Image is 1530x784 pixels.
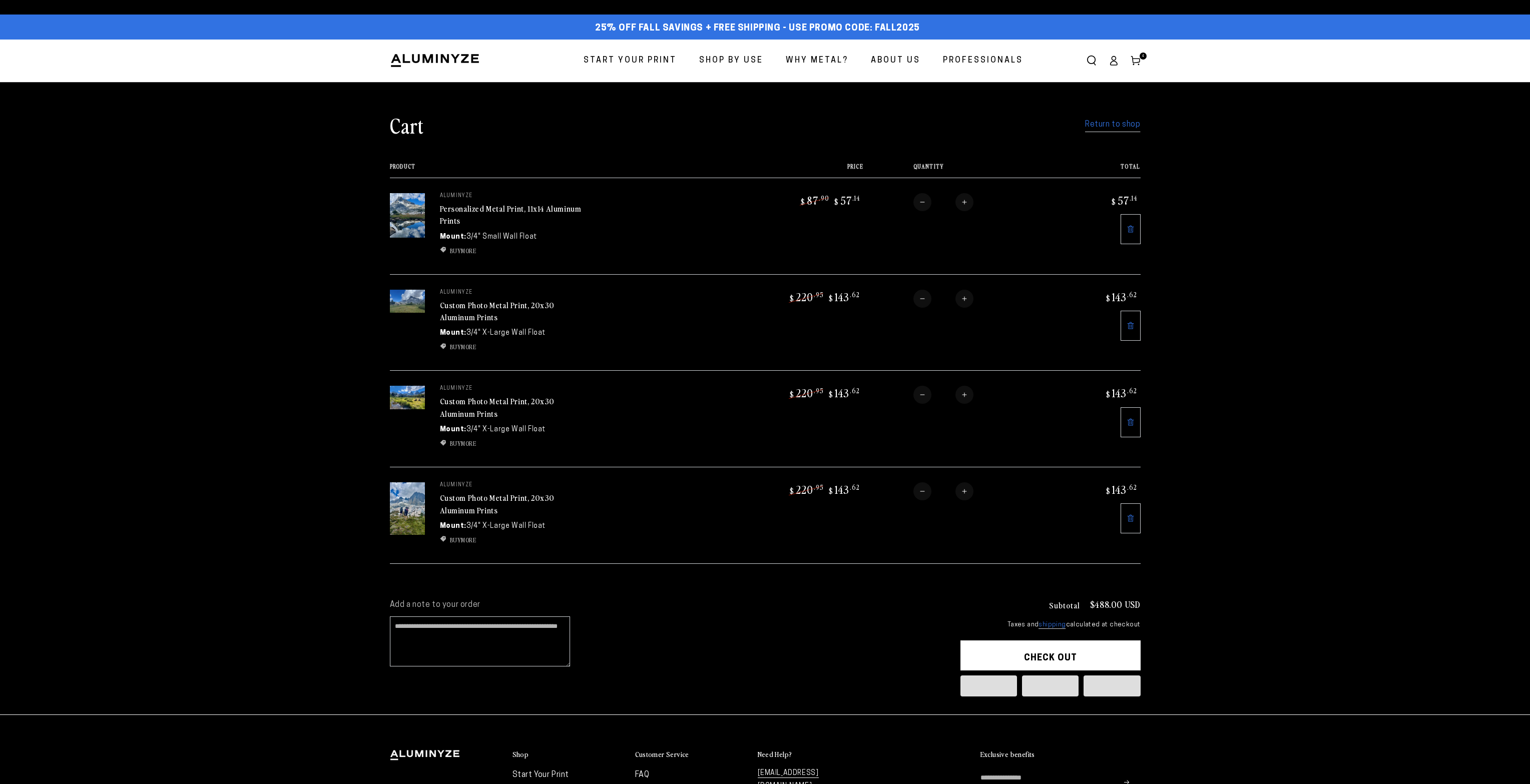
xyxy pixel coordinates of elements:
[931,193,955,211] input: Quantity for Personalized Metal Print, 11x14 Aluminum Prints
[1105,290,1137,304] bdi: 143
[758,750,870,759] summary: Need Help?
[850,290,860,299] sup: .62
[960,620,1141,630] small: Taxes and calculated at checkout
[786,54,848,68] span: Why Metal?
[1121,311,1141,341] a: Remove 20"x30" Rectangle White Glossy Aluminyzed Photo
[440,193,590,199] p: aluminyze
[635,750,689,759] h2: Customer Service
[440,439,590,448] ul: Discount
[390,53,480,68] img: Aluminyze
[827,386,860,400] bdi: 143
[709,163,863,178] th: Price
[440,342,590,351] ul: Discount
[960,640,1141,670] button: Check out
[584,54,677,68] span: Start Your Print
[834,197,839,207] span: $
[440,439,590,448] li: BUYMORE
[440,290,590,296] p: aluminyze
[699,54,763,68] span: Shop By Use
[440,246,590,255] ul: Discount
[1110,193,1137,207] bdi: 57
[390,386,425,409] img: 20"x30" Rectangle White Glossy Aluminyzed Photo
[758,750,792,759] h2: Need Help?
[829,389,833,399] span: $
[1085,118,1140,132] a: Return to shop
[790,486,794,496] span: $
[1112,197,1116,207] span: $
[1142,53,1145,60] span: 4
[1121,407,1141,437] a: Remove 20"x30" Rectangle White Glossy Aluminyzed Photo
[1106,389,1111,399] span: $
[440,232,467,242] dt: Mount:
[790,389,794,399] span: $
[440,246,590,255] li: BUYMORE
[814,386,824,395] sup: .95
[466,521,546,531] dd: 3/4" X-Large Wall Float
[692,48,771,74] a: Shop By Use
[576,48,684,74] a: Start Your Print
[440,395,555,419] a: Custom Photo Metal Print, 20x30 Aluminum Prints
[635,750,748,759] summary: Customer Service
[513,771,570,779] a: Start Your Print
[1039,621,1066,629] a: shipping
[931,482,955,500] input: Quantity for Custom Photo Metal Print, 20x30 Aluminum Prints
[513,750,529,759] h2: Shop
[595,23,920,34] span: 25% off FALL Savings + Free Shipping - Use Promo Code: FALL2025
[863,163,1053,178] th: Quantity
[788,290,824,304] bdi: 220
[635,771,650,779] a: FAQ
[1121,503,1141,533] a: Remove 20"x30" Rectangle White Glossy Aluminyzed Photo
[850,483,860,491] sup: .62
[466,328,546,338] dd: 3/4" X-Large Wall Float
[440,521,467,531] dt: Mount:
[829,486,833,496] span: $
[819,194,829,202] sup: .90
[390,193,425,238] img: 11"x14" Rectangle White Glossy Aluminyzed Photo
[440,328,467,338] dt: Mount:
[943,54,1023,68] span: Professionals
[390,482,425,535] img: 20"x30" Rectangle White Glossy Aluminyzed Photo
[799,193,829,207] bdi: 87
[980,750,1141,759] summary: Exclusive benefits
[829,293,833,303] span: $
[1106,486,1111,496] span: $
[440,535,590,544] ul: Discount
[980,750,1035,759] h2: Exclusive benefits
[814,483,824,491] sup: .95
[1090,600,1141,609] p: $488.00 USD
[931,386,955,404] input: Quantity for Custom Photo Metal Print, 20x30 Aluminum Prints
[850,386,860,395] sup: .62
[1127,483,1137,491] sup: .62
[1121,214,1141,244] a: Remove 11"x14" Rectangle White Glossy Aluminyzed Photo
[440,342,590,351] li: BUYMORE
[440,386,590,392] p: aluminyze
[790,293,794,303] span: $
[863,48,928,74] a: About Us
[1049,601,1080,609] h3: Subtotal
[1127,386,1137,395] sup: .62
[390,112,424,138] h1: Cart
[1106,293,1111,303] span: $
[1053,163,1140,178] th: Total
[788,386,824,400] bdi: 220
[1105,482,1137,496] bdi: 143
[827,290,860,304] bdi: 143
[440,424,467,435] dt: Mount:
[466,232,537,242] dd: 3/4" Small Wall Float
[440,535,590,544] li: BUYMORE
[440,492,555,516] a: Custom Photo Metal Print, 20x30 Aluminum Prints
[1127,290,1137,299] sup: .62
[440,203,582,227] a: Personalized Metal Print, 11x14 Aluminum Prints
[871,54,920,68] span: About Us
[390,600,940,610] label: Add a note to your order
[788,482,824,496] bdi: 220
[833,193,860,207] bdi: 57
[390,290,425,313] img: 20"x30" Rectangle White Glossy Aluminyzed Photo
[778,48,856,74] a: Why Metal?
[466,424,546,435] dd: 3/4" X-Large Wall Float
[935,48,1031,74] a: Professionals
[931,290,955,308] input: Quantity for Custom Photo Metal Print, 20x30 Aluminum Prints
[513,750,625,759] summary: Shop
[440,482,590,488] p: aluminyze
[440,299,555,323] a: Custom Photo Metal Print, 20x30 Aluminum Prints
